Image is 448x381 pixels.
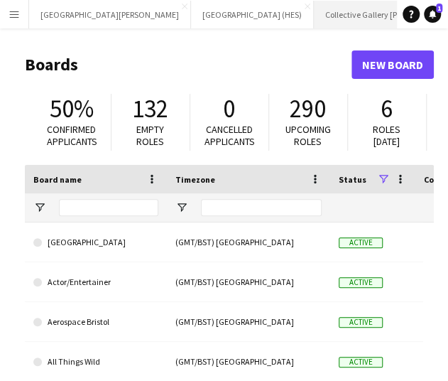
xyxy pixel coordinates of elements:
[351,50,434,79] a: New Board
[33,174,82,185] span: Board name
[223,93,235,124] span: 0
[33,262,158,302] a: Actor/Entertainer
[436,4,442,13] span: 1
[167,342,330,381] div: (GMT/BST) [GEOGRAPHIC_DATA]
[47,123,97,148] span: Confirmed applicants
[33,201,46,214] button: Open Filter Menu
[175,201,188,214] button: Open Filter Menu
[381,93,393,124] span: 6
[59,199,158,216] input: Board name Filter Input
[33,222,158,262] a: [GEOGRAPHIC_DATA]
[136,123,164,148] span: Empty roles
[204,123,255,148] span: Cancelled applicants
[50,93,94,124] span: 50%
[424,6,441,23] a: 1
[25,54,351,75] h1: Boards
[191,1,314,28] button: [GEOGRAPHIC_DATA] (HES)
[132,93,168,124] span: 132
[201,199,322,216] input: Timezone Filter Input
[29,1,191,28] button: [GEOGRAPHIC_DATA][PERSON_NAME]
[373,123,400,148] span: Roles [DATE]
[339,237,383,248] span: Active
[339,174,366,185] span: Status
[167,262,330,301] div: (GMT/BST) [GEOGRAPHIC_DATA]
[285,123,331,148] span: Upcoming roles
[167,222,330,262] div: (GMT/BST) [GEOGRAPHIC_DATA]
[167,302,330,341] div: (GMT/BST) [GEOGRAPHIC_DATA]
[290,93,326,124] span: 290
[175,174,215,185] span: Timezone
[33,302,158,342] a: Aerospace Bristol
[339,317,383,328] span: Active
[339,277,383,288] span: Active
[339,357,383,367] span: Active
